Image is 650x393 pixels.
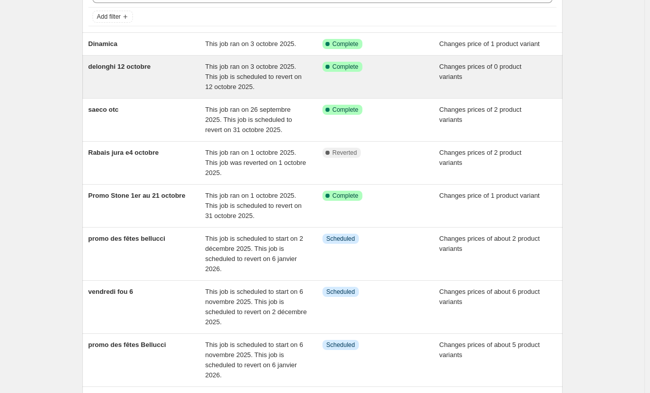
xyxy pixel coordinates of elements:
span: Rabais jura e4 octobre [88,149,159,156]
span: Changes prices of 2 product variants [439,149,522,166]
span: This job ran on 1 octobre 2025. This job is scheduled to revert on 31 octobre 2025. [205,192,302,220]
span: vendredi fou 6 [88,288,133,295]
span: This job ran on 3 octobre 2025. This job is scheduled to revert on 12 octobre 2025. [205,63,302,91]
span: Changes prices of about 2 product variants [439,235,540,252]
span: Complete [333,40,358,48]
span: Scheduled [327,235,355,243]
span: Changes price of 1 product variant [439,40,540,48]
span: saeco otc [88,106,119,113]
span: promo des fêtes Bellucci [88,341,166,348]
span: This job ran on 26 septembre 2025. This job is scheduled to revert on 31 octobre 2025. [205,106,292,134]
span: Scheduled [327,288,355,296]
span: Complete [333,106,358,114]
span: Scheduled [327,341,355,349]
span: Complete [333,192,358,200]
span: Changes prices of 2 product variants [439,106,522,123]
span: Changes price of 1 product variant [439,192,540,199]
span: Changes prices of about 6 product variants [439,288,540,305]
span: This job is scheduled to start on 6 novembre 2025. This job is scheduled to revert on 6 janvier 2... [205,341,303,379]
span: This job ran on 1 octobre 2025. This job was reverted on 1 octobre 2025. [205,149,306,177]
span: This job is scheduled to start on 2 décembre 2025. This job is scheduled to revert on 6 janvier 2... [205,235,303,273]
span: Changes prices of about 5 product variants [439,341,540,359]
span: promo des fêtes bellucci [88,235,165,242]
span: Reverted [333,149,357,157]
span: Dinamica [88,40,118,48]
span: This job is scheduled to start on 6 novembre 2025. This job is scheduled to revert on 2 décembre ... [205,288,307,326]
span: This job ran on 3 octobre 2025. [205,40,296,48]
span: Add filter [97,13,121,21]
span: Promo Stone 1er au 21 octobre [88,192,185,199]
span: Complete [333,63,358,71]
span: Changes prices of 0 product variants [439,63,522,80]
button: Add filter [92,11,133,23]
span: delonghi 12 octobre [88,63,151,70]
